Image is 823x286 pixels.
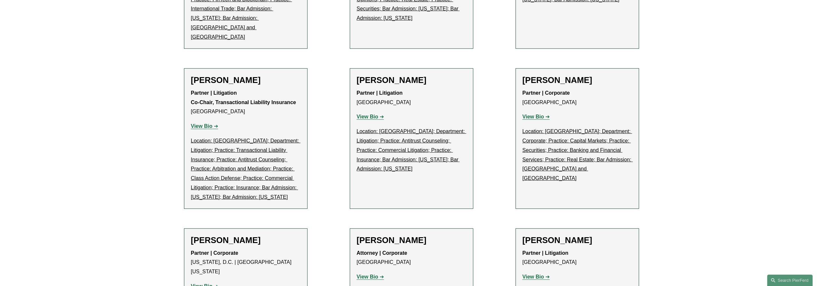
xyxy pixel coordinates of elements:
[522,114,550,119] a: View Bio
[357,274,378,279] strong: View Bio
[522,249,632,267] p: [GEOGRAPHIC_DATA]
[357,75,466,85] h2: [PERSON_NAME]
[191,123,212,129] strong: View Bio
[191,89,301,116] p: [GEOGRAPHIC_DATA]
[191,250,238,256] strong: Partner | Corporate
[191,100,296,105] strong: Co-Chair, Transactional Liability Insurance
[522,235,632,245] h2: [PERSON_NAME]
[191,249,301,277] p: [US_STATE], D.C. | [GEOGRAPHIC_DATA][US_STATE]
[522,90,570,96] strong: Partner | Corporate
[522,129,633,181] u: Location: [GEOGRAPHIC_DATA]; Department: Corporate; Practice: Capital Markets; Practice: Securiti...
[522,75,632,85] h2: [PERSON_NAME]
[357,274,384,279] a: View Bio
[357,114,378,119] strong: View Bio
[522,274,550,279] a: View Bio
[191,90,237,96] strong: Partner | Litigation
[522,250,568,256] strong: Partner | Litigation
[357,90,402,96] strong: Partner | Litigation
[357,249,466,267] p: [GEOGRAPHIC_DATA]
[191,75,301,85] h2: [PERSON_NAME]
[522,274,544,279] strong: View Bio
[357,129,466,171] u: Location: [GEOGRAPHIC_DATA]; Department: Litigation; Practice: Antitrust Counseling; Practice: Co...
[191,235,301,245] h2: [PERSON_NAME]
[522,89,632,107] p: [GEOGRAPHIC_DATA]
[522,114,544,119] strong: View Bio
[357,114,384,119] a: View Bio
[191,138,300,200] u: Location: [GEOGRAPHIC_DATA]; Department: Litigation; Practice: Transactional Liability Insurance;...
[357,235,466,245] h2: [PERSON_NAME]
[767,275,813,286] a: Search this site
[357,89,466,107] p: [GEOGRAPHIC_DATA]
[357,250,407,256] strong: Attorney | Corporate
[191,123,218,129] a: View Bio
